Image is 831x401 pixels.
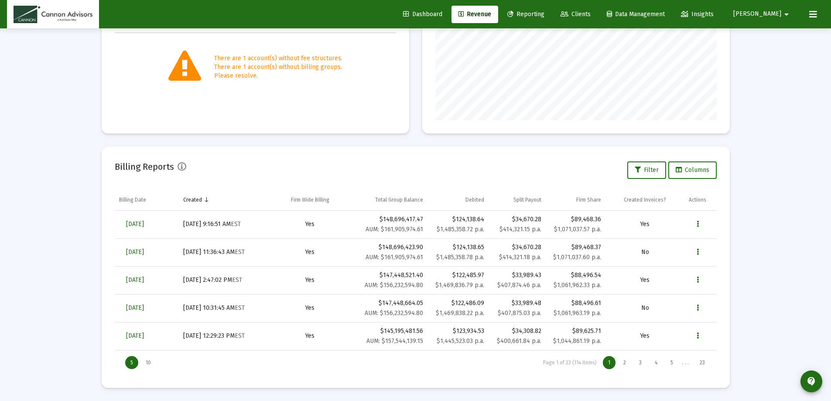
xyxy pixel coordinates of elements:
[458,10,491,18] span: Revenue
[366,254,423,261] small: AUM: $161,905,974.61
[276,248,344,257] div: Yes
[497,337,541,345] small: $400,661.84 p.a.
[126,220,144,228] span: [DATE]
[432,327,484,336] div: $123,934.53
[679,360,692,366] div: . . .
[349,189,427,210] td: Column Total Group Balance
[500,6,551,23] a: Reporting
[140,356,156,369] div: Display 10 items on page
[689,196,706,203] div: Actions
[607,10,665,18] span: Data Management
[451,6,498,23] a: Revenue
[183,332,267,340] div: [DATE] 12:29:23 PM
[353,243,423,262] div: $148,696,423.90
[550,327,602,336] div: $89,625.71
[610,248,680,257] div: No
[499,254,541,261] small: $414,321.18 p.a.
[126,304,144,312] span: [DATE]
[554,226,601,233] small: $1,071,037.57 p.a.
[14,6,92,23] img: Dashboard
[126,276,144,284] span: [DATE]
[115,189,717,375] div: Data grid
[427,189,489,210] td: Column Debited
[276,220,344,229] div: Yes
[543,360,597,366] div: Page 1 of 23 (114 items)
[635,166,659,174] span: Filter
[610,304,680,312] div: No
[119,299,151,317] a: [DATE]
[115,160,174,174] h2: Billing Reports
[353,215,423,234] div: $148,696,417.47
[493,327,541,346] div: $34,308.82
[550,271,602,280] div: $88,496.54
[781,6,792,23] mat-icon: arrow_drop_down
[183,196,202,203] div: Created
[276,332,344,340] div: Yes
[554,309,601,317] small: $1,061,963.19 p.a.
[610,220,680,229] div: Yes
[125,356,138,369] div: Display 5 items on page
[498,309,541,317] small: $407,875.03 p.a.
[674,6,721,23] a: Insights
[179,189,272,210] td: Column Created
[694,356,710,369] div: Page 23
[235,304,245,312] small: EST
[681,10,714,18] span: Insights
[624,196,666,203] div: Created Invoices?
[723,5,802,23] button: [PERSON_NAME]
[375,196,423,203] div: Total Group Balance
[183,220,267,229] div: [DATE] 9:16:51 AM
[676,166,709,174] span: Columns
[489,189,546,210] td: Column Split Payout
[276,304,344,312] div: Yes
[366,337,423,345] small: AUM: $157,544,139.15
[235,332,245,339] small: EST
[465,196,484,203] div: Debited
[183,276,267,284] div: [DATE] 2:47:02 PM
[493,271,541,290] div: $33,989.43
[365,309,423,317] small: AUM: $156,232,594.80
[437,226,484,233] small: $1,485,358.72 p.a.
[126,248,144,256] span: [DATE]
[365,281,423,289] small: AUM: $156,232,594.80
[119,243,151,261] a: [DATE]
[119,327,151,345] a: [DATE]
[432,271,484,280] div: $122,485.97
[733,10,781,18] span: [PERSON_NAME]
[183,304,267,312] div: [DATE] 10:31:45 AM
[432,215,484,224] div: $124,138.64
[276,276,344,284] div: Yes
[493,299,541,318] div: $33,989.48
[513,196,541,203] div: Split Payout
[546,189,606,210] td: Column Firm Share
[115,350,717,375] div: Page Navigation
[806,376,817,387] mat-icon: contact_support
[497,281,541,289] small: $407,874.46 p.a.
[550,299,602,308] div: $88,496.61
[554,6,598,23] a: Clients
[432,299,484,308] div: $122,486.09
[366,226,423,233] small: AUM: $161,905,974.61
[561,10,591,18] span: Clients
[618,356,631,369] div: Page 2
[684,189,717,210] td: Column Actions
[634,356,647,369] div: Page 3
[231,220,241,228] small: EST
[353,327,423,346] div: $145,195,481.56
[554,281,601,289] small: $1,061,962.33 p.a.
[493,215,541,234] div: $34,670.28
[665,356,678,369] div: Page 5
[214,63,342,72] div: There are 1 account(s) without billing groups.
[126,332,144,339] span: [DATE]
[232,276,242,284] small: EST
[115,189,179,210] td: Column Billing Date
[499,226,541,233] small: $414,321.15 p.a.
[271,189,349,210] td: Column Firm Wide Billing
[605,189,684,210] td: Column Created Invoices?
[550,243,602,252] div: $89,468.37
[436,254,484,261] small: $1,485,358.78 p.a.
[610,332,680,340] div: Yes
[668,161,717,179] button: Columns
[353,271,423,290] div: $147,448,521.40
[610,276,680,284] div: Yes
